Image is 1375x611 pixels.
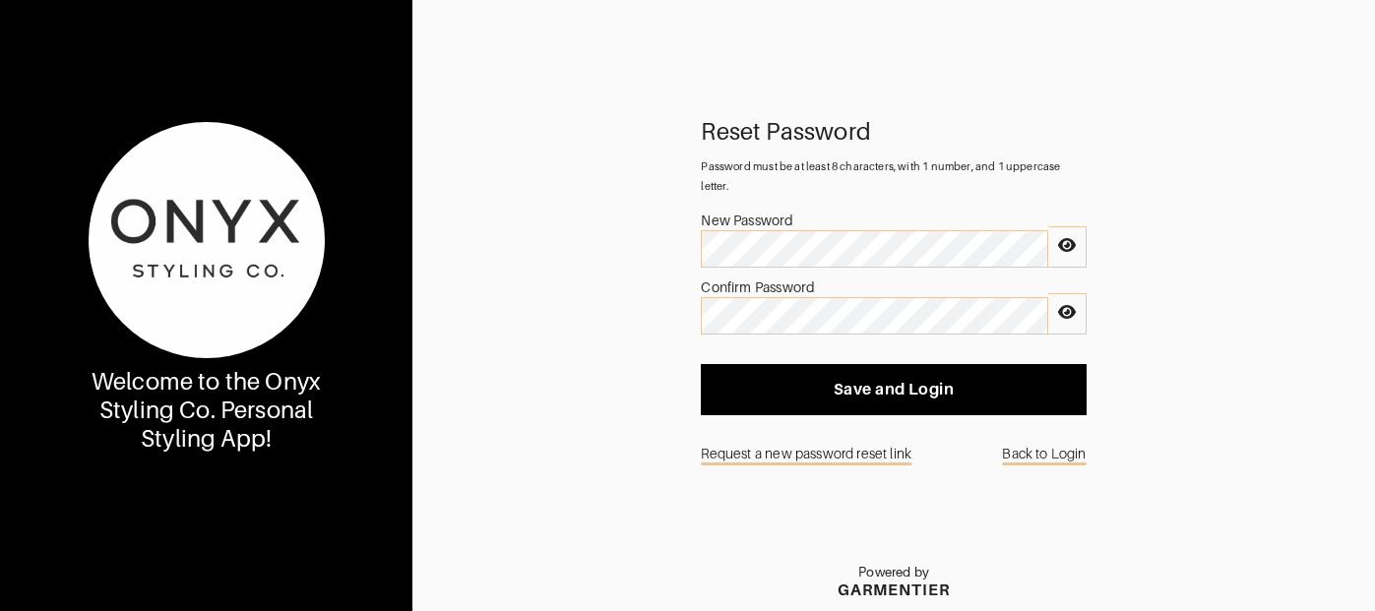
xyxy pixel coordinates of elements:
div: Confirm Password [701,277,1047,297]
span: Save and Login [717,380,1070,399]
button: Save and Login [701,364,1086,415]
div: New Password [701,211,1047,230]
p: Powered by [838,565,950,580]
a: Request a new password reset link [701,435,911,472]
img: BqwzyAJ9Fp4ozhYBE572fnwE.png [89,122,325,358]
div: Password must be at least 8 characters, with 1 number, and 1 uppercase letter. [701,156,1086,196]
a: Back to Login [1002,435,1086,472]
div: Welcome to the Onyx Styling Co. Personal Styling App! [63,368,349,453]
div: Reset Password [701,122,1086,142]
div: GARMENTIER [838,580,950,599]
